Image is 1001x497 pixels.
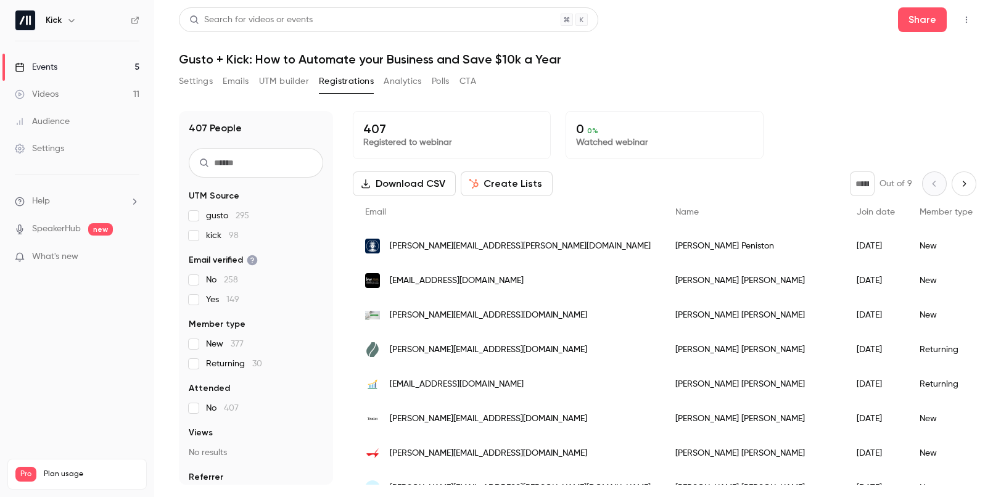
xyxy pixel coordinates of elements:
[390,447,587,460] span: [PERSON_NAME][EMAIL_ADDRESS][DOMAIN_NAME]
[179,52,976,67] h1: Gusto + Kick: How to Automate your Business and Save $10k a Year
[390,240,651,253] span: [PERSON_NAME][EMAIL_ADDRESS][PERSON_NAME][DOMAIN_NAME]
[384,72,422,91] button: Analytics
[663,263,844,298] div: [PERSON_NAME] [PERSON_NAME]
[675,208,699,216] span: Name
[879,178,912,190] p: Out of 9
[365,342,380,357] img: torchlightstrategy.com
[15,115,70,128] div: Audience
[576,136,753,149] p: Watched webinar
[179,72,213,91] button: Settings
[587,126,598,135] span: 0 %
[432,72,450,91] button: Polls
[663,229,844,263] div: [PERSON_NAME] Peniston
[189,382,230,395] span: Attended
[898,7,947,32] button: Share
[920,208,973,216] span: Member type
[844,401,907,436] div: [DATE]
[459,72,476,91] button: CTA
[907,436,985,470] div: New
[206,210,249,222] span: gusto
[46,14,62,27] h6: Kick
[206,358,262,370] span: Returning
[390,274,524,287] span: [EMAIL_ADDRESS][DOMAIN_NAME]
[663,332,844,367] div: [PERSON_NAME] [PERSON_NAME]
[844,263,907,298] div: [DATE]
[365,208,386,216] span: Email
[224,404,239,413] span: 407
[15,61,57,73] div: Events
[844,332,907,367] div: [DATE]
[663,401,844,436] div: [PERSON_NAME] [PERSON_NAME]
[125,252,139,263] iframe: Noticeable Trigger
[390,343,587,356] span: [PERSON_NAME][EMAIL_ADDRESS][DOMAIN_NAME]
[365,273,380,288] img: themillsgroupkw.com
[663,298,844,332] div: [PERSON_NAME] [PERSON_NAME]
[236,212,249,220] span: 295
[663,436,844,470] div: [PERSON_NAME] [PERSON_NAME]
[365,311,380,319] img: ceobusinessbalance.com
[461,171,553,196] button: Create Lists
[390,309,587,322] span: [PERSON_NAME][EMAIL_ADDRESS][DOMAIN_NAME]
[844,298,907,332] div: [DATE]
[844,436,907,470] div: [DATE]
[368,482,377,493] span: KG
[365,411,380,426] img: toucan.fi
[857,208,895,216] span: Join date
[189,318,245,331] span: Member type
[390,482,651,495] span: [PERSON_NAME][EMAIL_ADDRESS][PERSON_NAME][DOMAIN_NAME]
[206,402,239,414] span: No
[189,121,242,136] h1: 407 People
[365,377,380,392] img: theslcgroup.co
[844,229,907,263] div: [DATE]
[259,72,309,91] button: UTM builder
[15,88,59,101] div: Videos
[15,142,64,155] div: Settings
[88,223,113,236] span: new
[189,254,258,266] span: Email verified
[206,274,238,286] span: No
[206,294,239,306] span: Yes
[907,332,985,367] div: Returning
[365,239,380,253] img: copiawealthstudios.com
[844,367,907,401] div: [DATE]
[363,136,540,149] p: Registered to webinar
[907,401,985,436] div: New
[663,367,844,401] div: [PERSON_NAME] [PERSON_NAME]
[206,338,244,350] span: New
[189,14,313,27] div: Search for videos or events
[189,190,239,202] span: UTM Source
[576,121,753,136] p: 0
[907,263,985,298] div: New
[229,231,239,240] span: 98
[189,471,223,483] span: Referrer
[319,72,374,91] button: Registrations
[44,469,139,479] span: Plan usage
[390,413,587,425] span: [PERSON_NAME][EMAIL_ADDRESS][DOMAIN_NAME]
[189,427,213,439] span: Views
[907,367,985,401] div: Returning
[363,121,540,136] p: 407
[252,359,262,368] span: 30
[223,72,249,91] button: Emails
[907,229,985,263] div: New
[365,446,380,461] img: sippmarketing.com
[189,446,323,459] p: No results
[226,295,239,304] span: 149
[206,229,239,242] span: kick
[15,10,35,30] img: Kick
[224,276,238,284] span: 258
[952,171,976,196] button: Next page
[15,195,139,208] li: help-dropdown-opener
[32,223,81,236] a: SpeakerHub
[32,195,50,208] span: Help
[231,340,244,348] span: 377
[353,171,456,196] button: Download CSV
[907,298,985,332] div: New
[15,467,36,482] span: Pro
[32,250,78,263] span: What's new
[390,378,524,391] span: [EMAIL_ADDRESS][DOMAIN_NAME]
